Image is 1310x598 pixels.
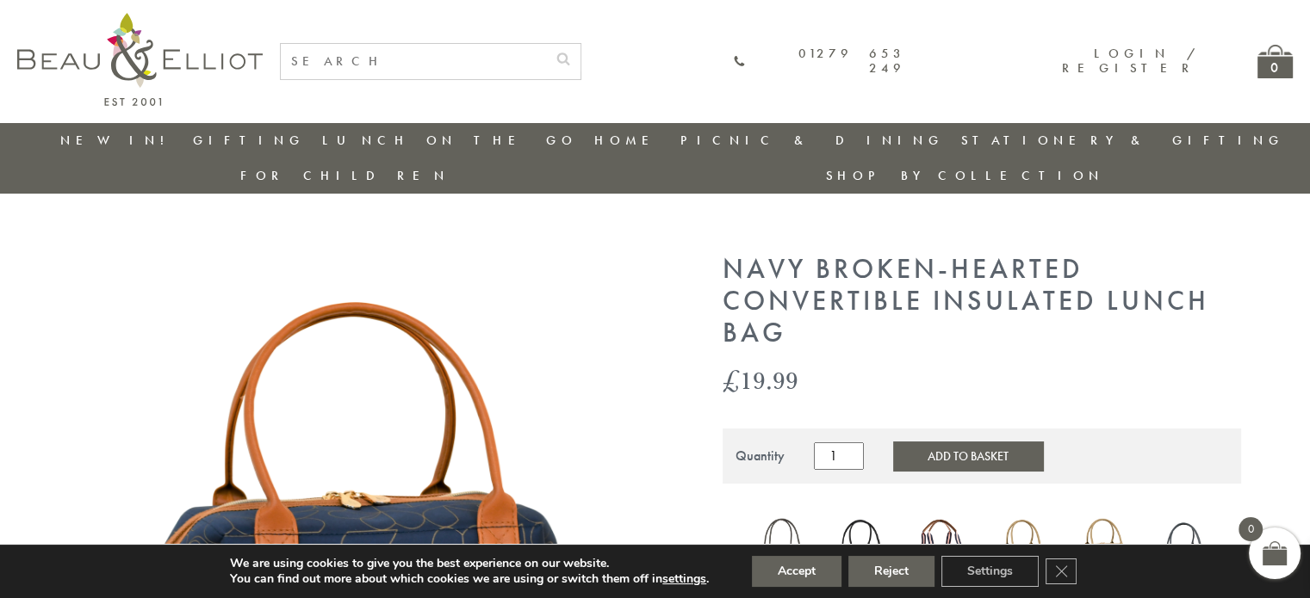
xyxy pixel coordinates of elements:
a: Sarah Kelleher convertible lunch bag teal [1071,509,1134,598]
img: Emily convertible lunch bag [829,509,892,595]
img: Sarah Kelleher convertible lunch bag teal [1071,509,1134,594]
p: You can find out more about which cookies we are using or switch them off in . [230,571,709,587]
button: Settings [941,556,1039,587]
a: Home [594,132,663,149]
a: Carnaby eclipse convertible lunch bag [748,512,812,596]
a: 01279 653 249 [733,46,905,77]
a: Monogram Midnight Convertible Lunch Bag [910,514,973,595]
button: Close GDPR Cookie Banner [1046,558,1077,584]
a: Gifting [193,132,305,149]
span: £ [723,362,740,398]
button: Accept [752,556,841,587]
a: New in! [60,132,176,149]
img: Sarah Kelleher Lunch Bag Dark Stone [990,514,1054,591]
h1: Navy Broken-hearted Convertible Insulated Lunch Bag [723,254,1241,348]
a: 0 [1257,45,1293,78]
button: Reject [848,556,934,587]
button: Add to Basket [893,441,1043,471]
a: Login / Register [1062,45,1197,77]
a: Lunch On The Go [322,132,577,149]
span: 0 [1239,517,1263,541]
p: We are using cookies to give you the best experience on our website. [230,556,709,571]
a: Oxford quilted lunch bag mallow [1152,509,1215,598]
a: Shop by collection [826,167,1104,184]
img: Carnaby eclipse convertible lunch bag [748,512,812,593]
div: Quantity [736,448,785,464]
input: Product quantity [814,442,864,470]
a: Stationery & Gifting [961,132,1284,149]
a: For Children [240,167,450,184]
input: SEARCH [281,44,546,79]
img: logo [17,13,263,106]
button: settings [662,571,706,587]
img: Monogram Midnight Convertible Lunch Bag [910,514,973,590]
a: Sarah Kelleher Lunch Bag Dark Stone [990,514,1054,595]
a: Picnic & Dining [680,132,944,149]
img: Oxford quilted lunch bag mallow [1152,509,1215,595]
bdi: 19.99 [723,362,798,398]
